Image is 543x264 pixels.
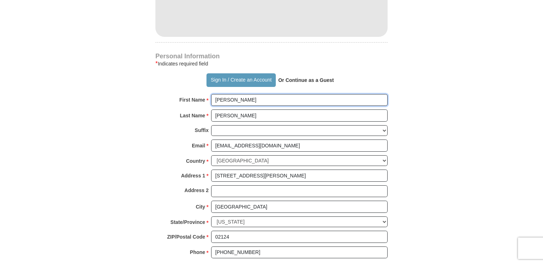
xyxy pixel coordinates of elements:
strong: First Name [179,95,205,105]
strong: Address 2 [184,185,209,195]
strong: Address 1 [181,171,205,181]
h4: Personal Information [155,53,388,59]
strong: ZIP/Postal Code [167,232,205,242]
strong: Email [192,141,205,151]
strong: Last Name [180,111,205,121]
strong: Country [186,156,205,166]
button: Sign In / Create an Account [206,73,275,87]
strong: Phone [190,247,205,257]
strong: Or Continue as a Guest [278,77,334,83]
strong: City [196,202,205,212]
strong: State/Province [170,217,205,227]
div: Indicates required field [155,59,388,68]
strong: Suffix [195,125,209,135]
